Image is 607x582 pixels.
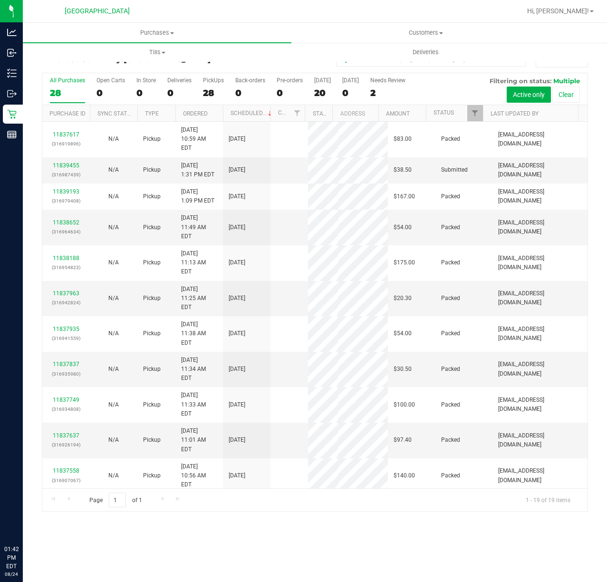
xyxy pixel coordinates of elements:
[229,436,245,445] span: [DATE]
[108,223,119,232] button: N/A
[314,87,331,98] div: 20
[291,23,560,43] a: Customers
[48,476,84,485] p: (316907067)
[394,294,412,303] span: $20.30
[48,263,84,272] p: (316954823)
[50,77,85,84] div: All Purchases
[441,400,460,409] span: Packed
[7,130,17,139] inline-svg: Reports
[136,77,156,84] div: In Store
[23,42,291,62] a: Tills
[108,165,119,175] button: N/A
[553,77,580,85] span: Multiple
[434,109,454,116] a: Status
[183,110,208,117] a: Ordered
[181,126,217,153] span: [DATE] 10:59 AM EDT
[108,401,119,408] span: Not Applicable
[48,334,84,343] p: (316941559)
[292,29,559,37] span: Customers
[394,192,415,201] span: $167.00
[143,192,161,201] span: Pickup
[81,493,150,507] span: Page of 1
[48,298,84,307] p: (316942824)
[291,42,560,62] a: Deliveries
[53,188,79,195] a: 11839193
[53,361,79,368] a: 11837837
[498,218,582,236] span: [EMAIL_ADDRESS][DOMAIN_NAME]
[518,493,578,507] span: 1 - 19 of 19 items
[441,471,460,480] span: Packed
[108,295,119,301] span: Not Applicable
[4,545,19,571] p: 01:42 PM EDT
[145,110,159,117] a: Type
[143,400,161,409] span: Pickup
[108,472,119,479] span: Not Applicable
[10,506,38,534] iframe: Resource center
[7,28,17,37] inline-svg: Analytics
[108,436,119,445] button: N/A
[7,48,17,58] inline-svg: Inbound
[48,440,84,449] p: (316926194)
[97,110,134,117] a: Sync Status
[231,110,274,116] a: Scheduled
[498,466,582,485] span: [EMAIL_ADDRESS][DOMAIN_NAME]
[229,294,245,303] span: [DATE]
[441,258,460,267] span: Packed
[108,135,119,144] button: N/A
[50,87,85,98] div: 28
[143,329,161,338] span: Pickup
[441,436,460,445] span: Packed
[4,571,19,578] p: 08/24
[400,48,452,57] span: Deliveries
[53,467,79,474] a: 11837558
[136,87,156,98] div: 0
[441,223,460,232] span: Packed
[229,223,245,232] span: [DATE]
[498,396,582,414] span: [EMAIL_ADDRESS][DOMAIN_NAME]
[394,135,412,144] span: $83.00
[53,131,79,138] a: 11837617
[48,196,84,205] p: (316979408)
[143,471,161,480] span: Pickup
[143,436,161,445] span: Pickup
[108,366,119,372] span: Not Applicable
[229,165,245,175] span: [DATE]
[23,29,291,37] span: Purchases
[108,258,119,267] button: N/A
[203,87,224,98] div: 28
[108,224,119,231] span: Not Applicable
[49,110,86,117] a: Purchase ID
[552,87,580,103] button: Clear
[441,294,460,303] span: Packed
[527,7,589,15] span: Hi, [PERSON_NAME]!
[229,258,245,267] span: [DATE]
[342,87,359,98] div: 0
[491,110,539,117] a: Last Updated By
[235,77,265,84] div: Back-orders
[167,77,192,84] div: Deliveries
[498,431,582,449] span: [EMAIL_ADDRESS][DOMAIN_NAME]
[48,227,84,236] p: (316964634)
[181,320,217,348] span: [DATE] 11:38 AM EDT
[108,436,119,443] span: Not Applicable
[7,89,17,98] inline-svg: Outbound
[108,136,119,142] span: Not Applicable
[48,405,84,414] p: (316934808)
[96,87,125,98] div: 0
[48,369,84,378] p: (316935980)
[42,55,224,64] h3: Purchase Summary:
[53,432,79,439] a: 11837637
[229,192,245,201] span: [DATE]
[441,365,460,374] span: Packed
[48,139,84,148] p: (316919896)
[143,365,161,374] span: Pickup
[108,192,119,201] button: N/A
[7,109,17,119] inline-svg: Retail
[394,471,415,480] span: $140.00
[498,187,582,205] span: [EMAIL_ADDRESS][DOMAIN_NAME]
[167,87,192,98] div: 0
[181,356,217,383] span: [DATE] 11:34 AM EDT
[370,87,405,98] div: 2
[143,165,161,175] span: Pickup
[53,162,79,169] a: 11839455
